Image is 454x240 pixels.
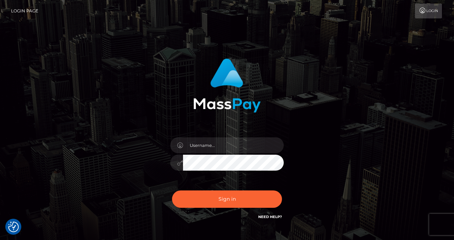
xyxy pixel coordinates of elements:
[8,222,19,232] img: Revisit consent button
[8,222,19,232] button: Consent Preferences
[193,58,261,113] img: MassPay Login
[415,4,442,18] a: Login
[183,137,284,153] input: Username...
[172,190,282,208] button: Sign in
[258,215,282,219] a: Need Help?
[11,4,38,18] a: Login Page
